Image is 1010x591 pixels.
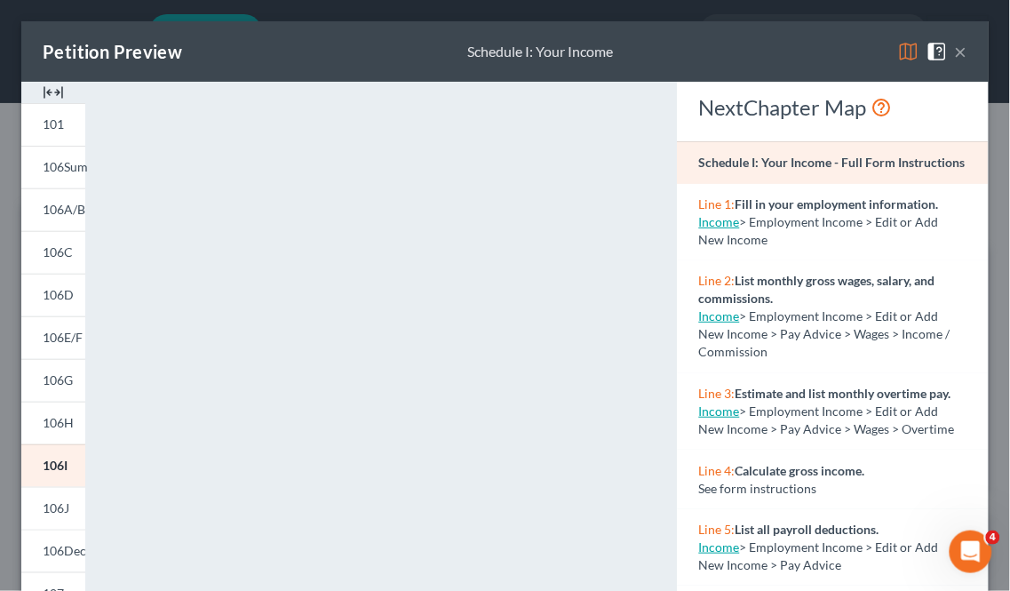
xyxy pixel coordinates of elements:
[986,531,1000,545] span: 4
[699,539,939,572] span: > Employment Income > Edit or Add New Income > Pay Advice
[43,159,88,174] span: 106Sum
[699,522,736,537] span: Line 5:
[43,500,69,515] span: 106J
[950,531,992,573] iframe: Intercom live chat
[21,316,85,359] a: 106E/F
[43,244,73,260] span: 106C
[699,481,817,496] span: See form instructions
[43,458,68,473] span: 106I
[699,155,966,170] strong: Schedule I: Your Income - Full Form Instructions
[699,386,736,401] span: Line 3:
[21,231,85,274] a: 106C
[699,214,740,229] a: Income
[21,188,85,231] a: 106A/B
[21,103,85,146] a: 101
[736,196,939,212] strong: Fill in your employment information.
[736,386,951,401] strong: Estimate and list monthly overtime pay.
[699,308,950,359] span: > Employment Income > Edit or Add New Income > Pay Advice > Wages > Income / Commission
[21,487,85,530] a: 106J
[43,330,83,345] span: 106E/F
[43,82,64,103] img: expand-e0f6d898513216a626fdd78e52531dac95497ffd26381d4c15ee2fc46db09dca.svg
[467,42,613,62] div: Schedule I: Your Income
[21,274,85,316] a: 106D
[699,539,740,555] a: Income
[699,273,736,288] span: Line 2:
[699,273,935,306] strong: List monthly gross wages, salary, and commissions.
[43,39,182,64] div: Petition Preview
[43,287,74,302] span: 106D
[736,463,865,478] strong: Calculate gross income.
[699,214,939,247] span: > Employment Income > Edit or Add New Income
[736,522,879,537] strong: List all payroll deductions.
[43,116,64,132] span: 101
[699,93,967,122] div: NextChapter Map
[699,403,955,436] span: > Employment Income > Edit or Add New Income > Pay Advice > Wages > Overtime
[21,530,85,572] a: 106Dec
[699,463,736,478] span: Line 4:
[955,41,967,62] button: ×
[21,146,85,188] a: 106Sum
[21,402,85,444] a: 106H
[699,196,736,212] span: Line 1:
[21,359,85,402] a: 106G
[699,403,740,419] a: Income
[699,308,740,323] a: Income
[43,543,86,558] span: 106Dec
[43,202,85,217] span: 106A/B
[898,41,919,62] img: map-eea8200ae884c6f1103ae1953ef3d486a96c86aabb227e865a55264e3737af1f.svg
[43,372,73,387] span: 106G
[926,41,948,62] img: help-close-5ba153eb36485ed6c1ea00a893f15db1cb9b99d6cae46e1a8edb6c62d00a1a76.svg
[43,415,74,430] span: 106H
[21,444,85,487] a: 106I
